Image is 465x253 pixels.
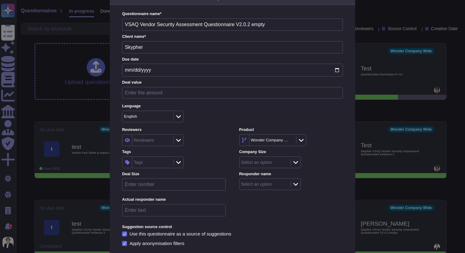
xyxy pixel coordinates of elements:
[122,204,226,216] input: Enter text
[122,18,343,31] input: Enter questionnaire name
[241,182,272,186] div: Select an option
[239,128,343,132] label: Product
[134,160,143,164] div: Tags
[124,114,137,118] div: English
[122,178,226,191] input: Enter number
[122,12,343,16] label: Questionnaire name
[129,241,185,246] div: Apply anonymisation filters
[122,198,226,202] label: Actual responder name
[239,172,343,176] label: Responder name
[239,150,343,154] label: Company Size
[122,81,343,85] label: Deal value
[129,231,231,236] div: Use this questionnaire as a source of suggestions
[134,138,154,142] div: Reviewers
[122,87,343,99] input: Enter the amount
[122,225,343,229] label: Suggestion source control
[122,150,226,154] label: Tags
[122,104,343,108] label: Language
[251,138,289,142] div: Wonder Company Wide
[122,41,343,53] input: Enter company name of the client
[122,64,343,77] input: Due date
[122,35,343,39] label: Client name
[241,160,272,164] div: Select an option
[122,128,226,132] label: Reviewers
[122,57,343,61] label: Due date
[122,172,226,176] label: Deal Size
